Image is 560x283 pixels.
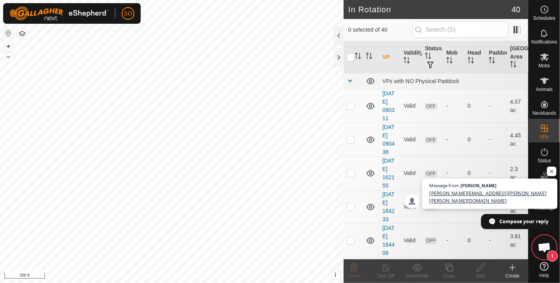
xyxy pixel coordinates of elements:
span: Animals [536,87,553,92]
span: 1 [547,251,558,262]
span: Notifications [531,40,557,44]
td: 4.45 ac [507,123,528,156]
span: [PERSON_NAME] [461,183,497,188]
a: [DATE] 162155 [382,158,395,189]
span: Mobs [539,63,550,68]
span: SO [124,9,132,18]
td: 0 [464,224,486,257]
span: OFF [425,237,437,244]
p-sorticon: Activate to sort [489,58,495,65]
p-sorticon: Activate to sort [446,58,453,65]
td: - [485,89,507,123]
th: Head [464,41,486,74]
th: VP [379,41,401,74]
th: Paddock [485,41,507,74]
button: Map Layers [17,29,27,38]
span: i [334,272,336,278]
span: OFF [425,137,437,143]
div: Copy [433,272,465,279]
input: Search (S) [413,21,508,38]
button: i [331,271,340,279]
a: [DATE] 090438 [382,124,395,155]
p-sorticon: Activate to sort [425,54,431,60]
span: VPs [540,135,549,139]
p-sorticon: Activate to sort [468,58,474,65]
p-sorticon: Activate to sort [355,54,361,60]
div: - [446,236,461,245]
div: - [446,102,461,110]
span: OFF [425,170,437,177]
td: Valid [400,190,422,224]
span: 0 selected of 40 [348,26,413,34]
td: Valid [400,89,422,123]
td: 0 [464,123,486,156]
td: 0 [464,89,486,123]
div: - [446,169,461,177]
button: + [4,42,13,51]
td: 4.57 ac [507,89,528,123]
td: Valid [400,224,422,257]
td: Valid [400,123,422,156]
span: Message from [430,183,459,188]
td: 0 [464,156,486,190]
p-sorticon: Activate to sort [366,54,372,60]
a: Help [529,259,560,281]
div: Turn Off [370,272,401,279]
td: Valid [400,156,422,190]
th: Validity [400,41,422,74]
span: Schedules [533,16,555,21]
div: VPs with NO Physical Paddock [382,78,525,84]
a: [DATE] 164233 [382,191,395,222]
td: - [485,224,507,257]
span: Neckbands [532,111,556,116]
span: Compose your reply [499,215,549,228]
div: Edit [465,272,497,279]
div: Show/Hide [401,272,433,279]
div: - [446,135,461,144]
span: Status [537,158,551,163]
div: Create [497,272,528,279]
div: Open chat [533,236,556,259]
span: 40 [512,4,520,15]
th: [GEOGRAPHIC_DATA] Area [507,41,528,74]
h2: In Rotation [348,5,512,14]
a: [DATE] 164406 [382,225,395,256]
span: Help [539,273,549,278]
button: Reset Map [4,28,13,38]
a: [DATE] 090311 [382,90,395,122]
span: OFF [425,103,437,110]
td: 3.81 ac [507,224,528,257]
th: Status [422,41,443,74]
span: Delete [347,273,361,279]
p-sorticon: Activate to sort [510,62,516,68]
img: Gallagher Logo [10,6,109,21]
td: - [485,123,507,156]
td: 2.3 ac [507,156,528,190]
p-sorticon: Activate to sort [403,58,410,65]
th: Mob [443,41,464,74]
a: Contact Us [180,273,203,280]
a: Privacy Policy [140,273,170,280]
button: – [4,52,13,61]
td: - [485,156,507,190]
